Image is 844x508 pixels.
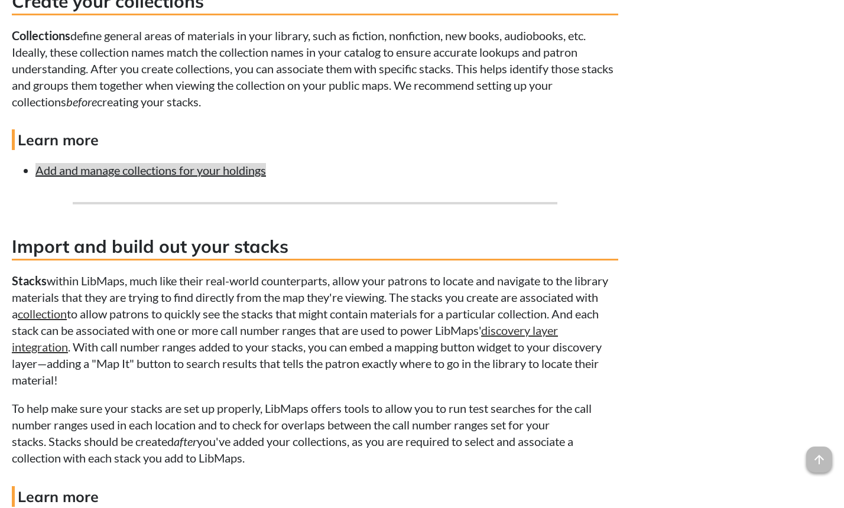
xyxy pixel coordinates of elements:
[18,307,67,321] a: collection
[66,95,97,109] em: before
[12,129,618,150] h4: Learn more
[12,28,70,43] strong: Collections
[12,234,618,260] h3: Import and build out your stacks
[806,448,832,462] a: arrow_upward
[12,273,47,288] strong: Stacks
[12,272,618,388] p: within LibMaps, much like their real-world counterparts, allow your patrons to locate and navigat...
[12,27,618,110] p: define general areas of materials in your library, such as fiction, nonfiction, new books, audiob...
[12,400,618,466] p: To help make sure your stacks are set up properly, LibMaps offers tools to allow you to run test ...
[174,434,197,448] em: after
[12,486,618,507] h4: Learn more
[806,447,832,473] span: arrow_upward
[35,163,266,177] a: Add and manage collections for your holdings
